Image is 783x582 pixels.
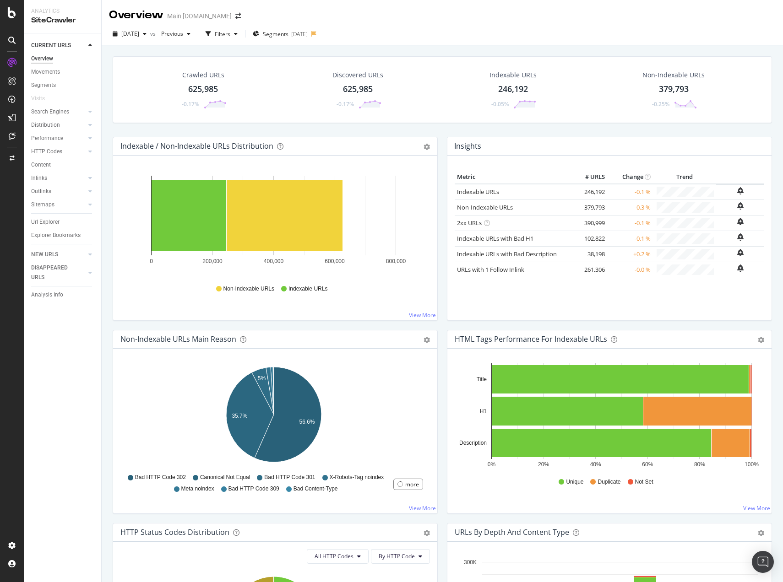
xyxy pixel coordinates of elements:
a: Segments [31,81,95,90]
text: 0% [488,461,496,468]
td: -0.1 % [607,231,653,246]
td: -0.1 % [607,184,653,200]
div: Filters [215,30,230,38]
div: gear [758,530,764,536]
span: All HTTP Codes [315,552,353,560]
div: bell-plus [737,187,744,194]
text: H1 [480,408,487,415]
td: -0.3 % [607,199,653,215]
div: 625,985 [188,83,218,95]
svg: A chart. [455,363,761,469]
div: 379,793 [659,83,689,95]
span: Indexable URLs [288,285,327,293]
div: Overview [109,7,163,23]
text: Description [459,440,487,446]
a: DISAPPEARED URLS [31,263,86,282]
th: # URLS [571,170,607,184]
span: By HTTP Code [379,552,415,560]
div: Content [31,160,51,170]
span: Duplicate [598,478,620,486]
td: -0.1 % [607,215,653,231]
div: more [405,480,419,488]
a: URLs with 1 Follow Inlink [457,265,524,274]
svg: A chart. [120,170,427,276]
button: Filters [202,27,241,41]
button: All HTTP Codes [307,549,369,564]
th: Metric [455,170,571,184]
text: 80% [694,461,705,468]
text: 5% [258,375,266,382]
div: HTML Tags Performance for Indexable URLs [455,334,607,344]
div: HTTP Status Codes Distribution [120,528,229,537]
text: 0 [150,258,153,264]
div: bell-plus [737,218,744,225]
span: X-Robots-Tag noindex [330,474,384,481]
a: View More [409,504,436,512]
div: NEW URLS [31,250,58,259]
div: Movements [31,67,60,77]
button: Segments[DATE] [249,27,311,41]
text: 800,000 [386,258,406,264]
text: 20% [538,461,549,468]
div: Analysis Info [31,290,63,300]
div: bell-plus [737,202,744,210]
a: Movements [31,67,95,77]
div: Indexable / Non-Indexable URLs Distribution [120,141,273,151]
span: Unique [566,478,583,486]
span: Canonical Not Equal [200,474,250,481]
div: SiteCrawler [31,15,94,26]
span: Previous [158,30,183,38]
button: Previous [158,27,194,41]
div: URLs by Depth and Content Type [455,528,569,537]
a: Distribution [31,120,86,130]
div: Performance [31,134,63,143]
span: vs [150,30,158,38]
div: Visits [31,94,45,103]
th: Change [607,170,653,184]
text: 200,000 [202,258,223,264]
a: Performance [31,134,86,143]
div: -0.05% [491,100,509,108]
a: Inlinks [31,173,86,183]
button: [DATE] [109,27,150,41]
text: 60% [642,461,653,468]
div: bell-plus [737,233,744,241]
td: 390,999 [571,215,607,231]
a: Indexable URLs with Bad H1 [457,234,533,242]
svg: A chart. [120,363,427,469]
div: Search Engines [31,107,69,117]
a: NEW URLS [31,250,86,259]
td: 261,306 [571,262,607,277]
div: Non-Indexable URLs Main Reason [120,334,236,344]
div: Distribution [31,120,60,130]
a: HTTP Codes [31,147,86,156]
div: gear [424,144,430,150]
div: -0.17% [337,100,354,108]
a: Overview [31,54,95,64]
div: Non-Indexable URLs [642,70,705,80]
div: arrow-right-arrow-left [235,13,241,19]
div: gear [424,337,430,343]
a: Indexable URLs with Bad Description [457,250,557,258]
span: Not Set [635,478,653,486]
div: Segments [31,81,56,90]
div: Discovered URLs [332,70,383,80]
div: Inlinks [31,173,47,183]
div: DISAPPEARED URLS [31,263,77,282]
a: Sitemaps [31,200,86,210]
div: HTTP Codes [31,147,62,156]
text: 100% [745,461,759,468]
div: bell-plus [737,264,744,272]
div: Explorer Bookmarks [31,231,81,240]
a: Non-Indexable URLs [457,203,513,211]
a: View More [743,504,770,512]
a: Outlinks [31,187,86,196]
div: Crawled URLs [182,70,224,80]
td: 38,198 [571,246,607,262]
div: Main [DOMAIN_NAME] [167,11,232,21]
a: 2xx URLs [457,219,482,227]
span: Non-Indexable URLs [223,285,274,293]
a: Search Engines [31,107,86,117]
